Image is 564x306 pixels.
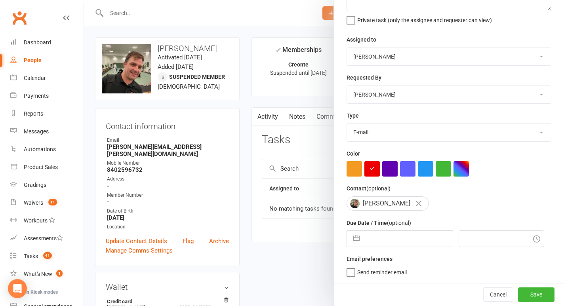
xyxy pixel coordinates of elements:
[10,123,84,141] a: Messages
[10,141,84,158] a: Automations
[24,200,43,206] div: Waivers
[24,182,46,188] div: Gradings
[10,105,84,123] a: Reports
[10,51,84,69] a: People
[10,69,84,87] a: Calendar
[24,110,43,117] div: Reports
[483,287,513,302] button: Cancel
[24,57,42,63] div: People
[10,265,84,283] a: What's New1
[347,219,411,227] label: Due Date / Time
[56,270,63,277] span: 1
[10,158,84,176] a: Product Sales
[24,271,52,277] div: What's New
[347,35,376,44] label: Assigned to
[518,287,554,302] button: Save
[347,196,429,211] div: [PERSON_NAME]
[10,230,84,247] a: Assessments
[24,75,46,81] div: Calendar
[10,8,29,28] a: Clubworx
[24,235,63,241] div: Assessments
[347,255,393,263] label: Email preferences
[10,212,84,230] a: Workouts
[8,279,27,298] div: Open Intercom Messenger
[10,34,84,51] a: Dashboard
[387,220,411,226] small: (optional)
[347,111,359,120] label: Type
[347,184,391,193] label: Contact
[48,199,57,205] span: 11
[357,14,492,23] span: Private task (only the assignee and requester can view)
[10,247,84,265] a: Tasks 41
[366,185,391,192] small: (optional)
[24,217,48,224] div: Workouts
[10,194,84,212] a: Waivers 11
[357,266,407,276] span: Send reminder email
[10,176,84,194] a: Gradings
[24,164,58,170] div: Product Sales
[347,149,360,158] label: Color
[43,252,52,259] span: 41
[24,253,38,259] div: Tasks
[24,146,56,152] div: Automations
[350,199,360,208] img: Brendan Hicks
[24,39,51,46] div: Dashboard
[10,87,84,105] a: Payments
[347,73,381,82] label: Requested By
[24,93,49,99] div: Payments
[24,128,49,135] div: Messages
